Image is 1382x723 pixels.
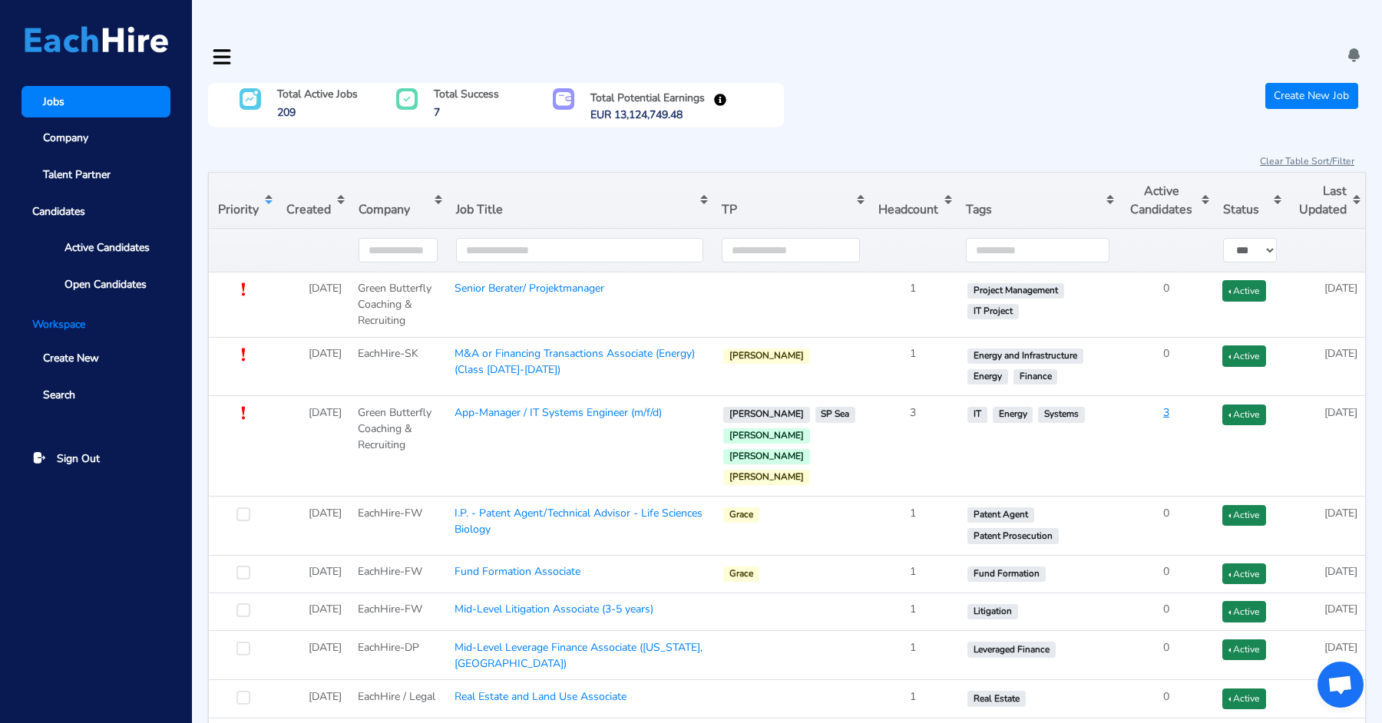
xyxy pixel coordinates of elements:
span: [DATE] [309,640,342,655]
span: [DATE] [309,281,342,295]
span: [DATE] [309,564,342,579]
span: Energy [967,369,1007,385]
a: Create New [21,343,170,375]
span: 1 [910,602,916,616]
span: [DATE] [1324,564,1357,579]
a: Search [21,379,170,411]
span: Open Candidates [64,276,147,292]
span: 1 [910,281,916,295]
a: App-Manager / IT Systems Engineer (m/f/d) [455,405,662,420]
span: Candidates [21,196,170,227]
span: [DATE] [1324,281,1357,295]
span: [PERSON_NAME] [723,470,809,485]
span: Create New [43,350,99,366]
span: [DATE] [309,405,342,420]
span: Energy [993,407,1033,422]
span: Company [43,130,88,146]
span: Project Management [967,283,1063,299]
span: 1 [910,506,916,520]
span: [DATE] [309,689,342,704]
span: Talent Partner [43,167,111,183]
span: IT [967,407,987,422]
span: 1 [910,564,916,579]
span: Grace [723,566,759,582]
span: 0 [1163,281,1169,295]
h6: 7 [434,107,517,120]
a: Active Candidates [43,232,170,263]
span: 0 [1163,640,1169,655]
span: [DATE] [1324,346,1357,361]
li: Workspace [21,316,170,332]
span: 1 [910,689,916,704]
span: EachHire-FW [358,506,422,520]
a: Fund Formation Associate [455,564,580,579]
a: Create New Job [1265,83,1358,109]
span: Green Butterfly Coaching & Recruiting [358,281,431,328]
a: Senior Berater/ Projektmanager [455,281,604,295]
a: Jobs [21,86,170,117]
button: Active [1222,563,1266,584]
span: Patent Prosecution [967,528,1058,543]
span: 0 [1163,564,1169,579]
span: IT Project [967,304,1018,319]
span: Energy and Infrastructure [967,348,1083,364]
a: Mid-Level Leverage Finance Associate ([US_STATE], [GEOGRAPHIC_DATA]) [455,640,703,671]
button: Active [1222,601,1266,622]
span: Systems [1038,407,1084,422]
button: Active [1222,345,1266,366]
span: 1 [910,640,916,655]
a: Open chat [1318,662,1364,708]
span: [DATE] [1324,506,1357,520]
h6: Total Active Jobs [277,88,373,101]
u: Clear Table Sort/Filter [1260,155,1354,167]
h6: EUR 13,124,749.48 [590,109,738,122]
span: Litigation [967,604,1017,619]
a: Company [21,123,170,154]
span: [PERSON_NAME] [723,407,809,422]
span: Real Estate [967,691,1025,706]
span: SP Sea [815,407,855,422]
span: 0 [1163,506,1169,520]
button: Active [1222,688,1266,709]
span: 3 [910,405,916,420]
span: Patent Agent [967,507,1033,523]
img: Logo [25,26,168,53]
a: Mid-Level Litigation Associate (3-5 years) [455,602,653,616]
span: Green Butterfly Coaching & Recruiting [358,405,431,452]
span: EachHire-SK [358,346,418,361]
span: Fund Formation [967,566,1045,582]
span: EachHire / Legal [358,689,435,704]
span: [PERSON_NAME] [723,428,809,444]
span: 0 [1163,602,1169,616]
span: [DATE] [1324,602,1357,616]
button: Active [1222,404,1266,425]
span: [DATE] [1324,640,1357,655]
span: EachHire-DP [358,640,419,655]
span: 0 [1163,346,1169,361]
span: [PERSON_NAME] [723,449,809,464]
span: [DATE] [309,602,342,616]
h6: Total Potential Earnings [590,91,705,105]
h6: Total Success [434,88,517,101]
button: Active [1222,505,1266,526]
a: Talent Partner [21,159,170,190]
span: Leveraged Finance [967,642,1055,657]
button: Active [1222,639,1266,660]
span: [DATE] [309,346,342,361]
a: I.P. - Patent Agent/Technical Advisor - Life Sciences Biology [455,506,703,536]
span: Search [43,387,75,403]
span: 0 [1163,689,1169,704]
a: Real Estate and Land Use Associate [455,689,627,704]
span: [PERSON_NAME] [723,348,809,364]
span: [DATE] [309,506,342,520]
span: Jobs [43,94,64,110]
span: Sign Out [57,451,100,467]
h6: 209 [277,107,373,120]
span: Active Candidates [64,239,150,256]
span: EachHire-FW [358,602,422,616]
span: Grace [723,507,759,523]
span: [DATE] [1324,405,1357,420]
a: 3 [1163,405,1169,420]
span: EachHire-FW [358,564,422,579]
